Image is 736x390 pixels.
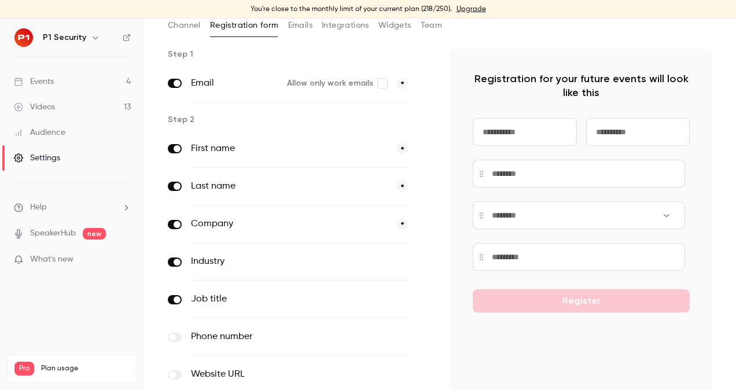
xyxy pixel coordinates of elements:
[191,292,360,306] label: Job title
[457,5,486,14] a: Upgrade
[191,367,360,381] label: Website URL
[14,28,33,47] img: P1 Security
[191,330,360,344] label: Phone number
[168,16,201,35] button: Channel
[14,362,34,376] span: Pro
[322,16,369,35] button: Integrations
[191,142,387,156] label: First name
[30,201,47,214] span: Help
[14,76,54,87] div: Events
[83,228,106,240] span: new
[378,16,411,35] button: Widgets
[191,255,360,268] label: Industry
[41,364,130,373] span: Plan usage
[191,76,278,90] label: Email
[191,179,387,193] label: Last name
[14,201,131,214] li: help-dropdown-opener
[210,16,279,35] button: Registration form
[168,49,431,60] p: Step 1
[14,152,60,164] div: Settings
[191,217,387,231] label: Company
[30,253,73,266] span: What's new
[288,16,312,35] button: Emails
[168,114,431,126] p: Step 2
[14,127,65,138] div: Audience
[287,78,387,89] label: Allow only work emails
[14,101,55,113] div: Videos
[43,32,86,43] h6: P1 Security
[30,227,76,240] a: SpeakerHub
[421,16,443,35] button: Team
[473,72,690,100] p: Registration for your future events will look like this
